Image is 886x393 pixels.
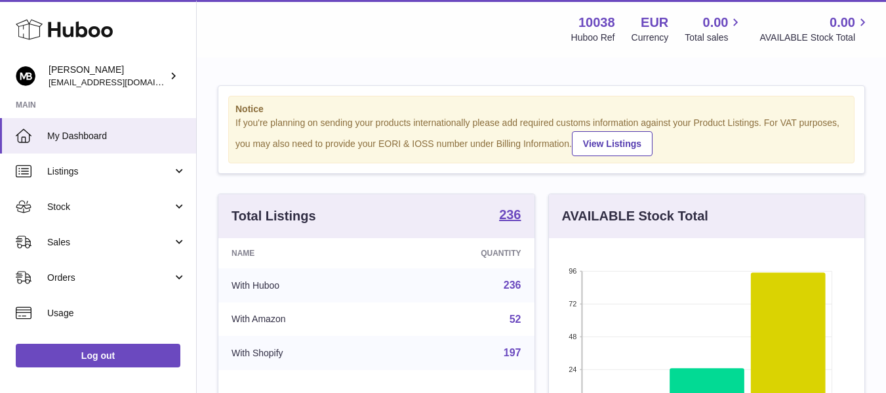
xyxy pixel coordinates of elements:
[703,14,729,31] span: 0.00
[830,14,855,31] span: 0.00
[504,279,521,291] a: 236
[47,307,186,320] span: Usage
[391,238,534,268] th: Quantity
[16,344,180,367] a: Log out
[232,207,316,225] h3: Total Listings
[685,31,743,44] span: Total sales
[47,165,172,178] span: Listings
[578,14,615,31] strong: 10038
[571,31,615,44] div: Huboo Ref
[641,14,668,31] strong: EUR
[218,336,391,370] td: With Shopify
[47,201,172,213] span: Stock
[632,31,669,44] div: Currency
[569,267,576,275] text: 96
[510,314,521,325] a: 52
[685,14,743,44] a: 0.00 Total sales
[569,333,576,341] text: 48
[47,130,186,142] span: My Dashboard
[16,66,35,86] img: hi@margotbardot.com
[49,64,167,89] div: [PERSON_NAME]
[218,268,391,302] td: With Huboo
[47,236,172,249] span: Sales
[569,365,576,373] text: 24
[235,103,847,115] strong: Notice
[504,347,521,358] a: 197
[759,14,870,44] a: 0.00 AVAILABLE Stock Total
[47,272,172,284] span: Orders
[572,131,653,156] a: View Listings
[569,300,576,308] text: 72
[218,238,391,268] th: Name
[562,207,708,225] h3: AVAILABLE Stock Total
[218,302,391,337] td: With Amazon
[235,117,847,156] div: If you're planning on sending your products internationally please add required customs informati...
[759,31,870,44] span: AVAILABLE Stock Total
[499,208,521,224] a: 236
[49,77,193,87] span: [EMAIL_ADDRESS][DOMAIN_NAME]
[499,208,521,221] strong: 236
